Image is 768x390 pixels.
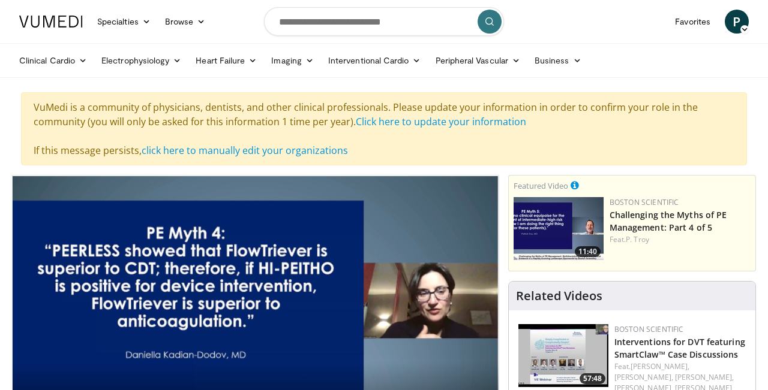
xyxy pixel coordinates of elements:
img: VuMedi Logo [19,16,83,28]
h4: Related Videos [516,289,602,303]
a: 57:48 [518,324,608,387]
a: Clinical Cardio [12,49,94,72]
a: Electrophysiology [94,49,188,72]
a: [PERSON_NAME], [614,372,673,382]
a: Favorites [668,10,718,34]
a: Heart Failure [188,49,264,72]
a: Browse [158,10,213,34]
div: Feat. [610,234,751,245]
a: Boston Scientific [614,324,684,334]
a: Peripheral Vascular [428,49,527,72]
a: P [725,10,749,34]
a: Business [527,49,589,72]
a: Interventional Cardio [321,49,428,72]
img: d5b042fb-44bd-4213-87e0-b0808e5010e8.150x105_q85_crop-smart_upscale.jpg [514,197,604,260]
img: f80d5c17-e695-4770-8d66-805e03df8342.150x105_q85_crop-smart_upscale.jpg [518,324,608,387]
a: P. Troy [626,234,649,244]
a: [PERSON_NAME], [675,372,734,382]
a: click here to manually edit your organizations [142,144,348,157]
a: Click here to update your information [356,115,526,128]
a: 11:40 [514,197,604,260]
a: Imaging [264,49,321,72]
a: Boston Scientific [610,197,679,207]
span: 57:48 [580,373,605,384]
input: Search topics, interventions [264,7,504,36]
span: 11:40 [575,246,601,257]
div: VuMedi is a community of physicians, dentists, and other clinical professionals. Please update yo... [21,92,747,165]
a: Specialties [90,10,158,34]
small: Featured Video [514,180,568,191]
a: Challenging the Myths of PE Management: Part 4 of 5 [610,209,727,233]
a: [PERSON_NAME], [631,361,689,371]
a: Interventions for DVT featuring SmartClaw™ Case Discussions [614,336,745,360]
